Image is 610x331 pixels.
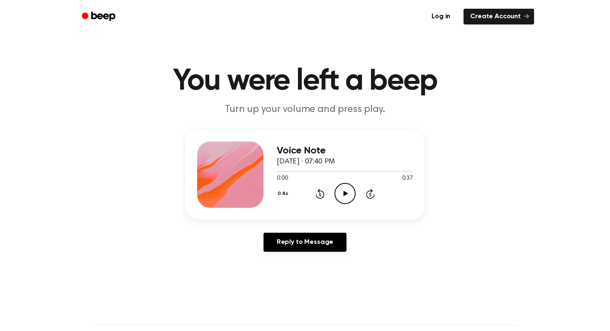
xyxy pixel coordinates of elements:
a: Log in [423,7,459,26]
h1: You were left a beep [93,66,517,96]
h3: Voice Note [277,145,413,156]
a: Create Account [464,9,534,24]
a: Reply to Message [264,233,346,252]
span: 0:37 [402,174,413,183]
p: Turn up your volume and press play. [146,103,464,117]
span: 0:00 [277,174,288,183]
a: Beep [76,9,123,25]
button: 0.8x [277,187,291,201]
span: [DATE] · 07:40 PM [277,158,335,165]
